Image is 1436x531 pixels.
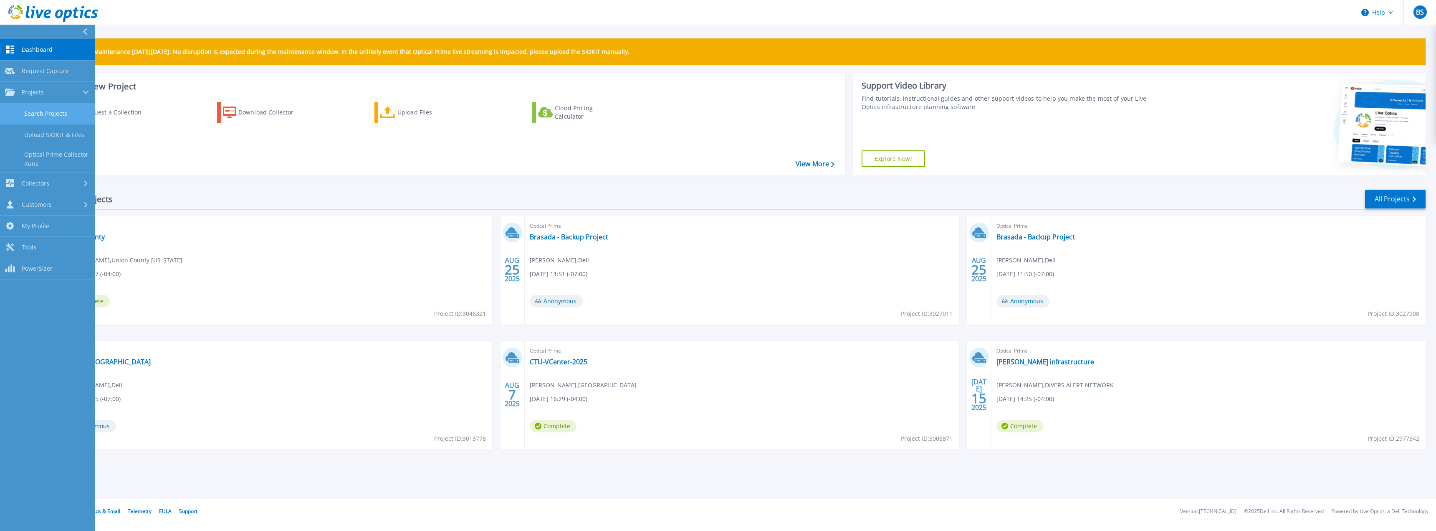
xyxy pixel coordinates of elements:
a: City of [GEOGRAPHIC_DATA] [63,358,151,366]
span: Project ID: 3027908 [1368,309,1419,318]
a: Request a Collection [59,102,152,123]
a: Support [179,508,197,515]
span: Complete [530,420,576,432]
span: Project ID: 3013778 [434,434,486,443]
span: [PERSON_NAME] , Dell [996,256,1056,265]
span: Anonymous [530,295,583,307]
span: Customers [22,201,52,208]
div: AUG 2025 [504,379,520,410]
span: Dashboard [22,46,53,53]
span: [DATE] 11:51 (-07:00) [530,269,587,279]
a: Download Collector [217,102,310,123]
span: PowerSizer [22,265,53,272]
a: Upload Files [374,102,468,123]
li: Powered by Live Optics, a Dell Technology [1331,509,1428,514]
a: View More [796,160,834,168]
div: Request a Collection [83,104,150,121]
span: BS [1416,9,1424,15]
span: 7 [508,391,516,398]
h3: Start a New Project [59,82,834,91]
a: Ads & Email [92,508,120,515]
div: Find tutorials, instructional guides and other support videos to help you make the most of your L... [862,94,1160,111]
span: [PERSON_NAME] , Union County [US_STATE] [63,256,182,265]
span: [DATE] 14:25 (-04:00) [996,394,1054,404]
p: Scheduled Maintenance [DATE][DATE]: No disruption is expected during the maintenance window. In t... [62,48,630,55]
span: Project ID: 3006871 [901,434,953,443]
span: Optical Prime [530,221,954,231]
span: My Profile [22,222,49,230]
a: EULA [159,508,172,515]
span: Anonymous [996,295,1049,307]
li: © 2025 Dell Inc. All Rights Reserved [1244,509,1324,514]
span: [PERSON_NAME] , DIVERS ALERT NETWORK [996,381,1114,390]
span: [DATE] 11:50 (-07:00) [996,269,1054,279]
a: All Projects [1365,190,1426,208]
a: Cloud Pricing Calculator [532,102,625,123]
span: 25 [505,266,520,273]
span: Complete [996,420,1043,432]
span: 15 [971,395,986,402]
a: Explore Now! [862,150,925,167]
span: Collectors [22,180,49,187]
span: Tools [22,244,36,251]
span: Project ID: 3027911 [901,309,953,318]
a: [PERSON_NAME] infrastructure [996,358,1094,366]
a: UnionCounty [63,233,105,241]
span: Projects [22,89,44,96]
span: 25 [971,266,986,273]
div: AUG 2025 [971,254,987,285]
span: Request Capture [22,67,69,75]
span: [PERSON_NAME] , [GEOGRAPHIC_DATA] [530,381,637,390]
span: Optical Prime [530,346,954,356]
li: Version: [TECHNICAL_ID] [1180,509,1236,514]
div: Upload Files [397,104,464,121]
a: Telemetry [128,508,152,515]
span: Project ID: 3046321 [434,309,486,318]
span: Optical Prime [996,221,1421,231]
div: Download Collector [238,104,305,121]
div: [DATE] 2025 [971,379,987,410]
div: Support Video Library [862,80,1160,91]
span: Project ID: 2977342 [1368,434,1419,443]
div: AUG 2025 [504,254,520,285]
span: Optical Prime [996,346,1421,356]
span: [DATE] 16:29 (-04:00) [530,394,587,404]
span: Optical Prime [63,346,487,356]
div: Cloud Pricing Calculator [555,104,622,121]
a: Brasada - Backup Project [530,233,608,241]
a: Brasada - Backup Project [996,233,1075,241]
a: CTU-VCenter-2025 [530,358,587,366]
span: [PERSON_NAME] , Dell [530,256,589,265]
span: Optical Prime [63,221,487,231]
